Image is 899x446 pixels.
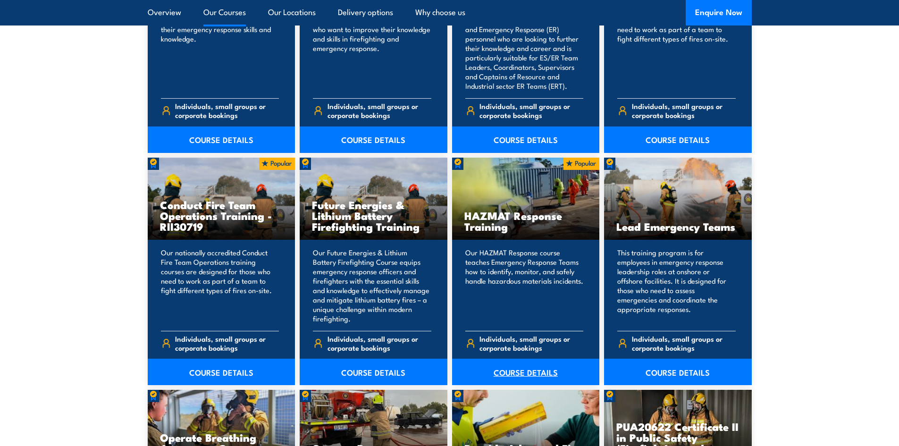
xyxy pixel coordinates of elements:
a: COURSE DETAILS [148,359,295,385]
span: Individuals, small groups or corporate bookings [479,101,583,119]
p: Our nationally accredited Conduct Fire Team Operations training courses are designed for those wh... [161,248,279,323]
h3: Conduct Fire Team Operations Training - RII30719 [160,199,283,232]
p: Our HAZMAT Response course teaches Emergency Response Teams how to identify, monitor, and safely ... [465,248,584,323]
a: COURSE DETAILS [148,126,295,153]
span: Individuals, small groups or corporate bookings [175,101,279,119]
h3: Lead Emergency Teams [616,221,739,232]
a: COURSE DETAILS [604,126,752,153]
span: Individuals, small groups or corporate bookings [632,101,736,119]
span: Individuals, small groups or corporate bookings [328,101,431,119]
span: Individuals, small groups or corporate bookings [632,334,736,352]
p: Our Future Energies & Lithium Battery Firefighting Course equips emergency response officers and ... [313,248,431,323]
a: COURSE DETAILS [452,359,600,385]
a: COURSE DETAILS [300,359,447,385]
span: Individuals, small groups or corporate bookings [328,334,431,352]
a: COURSE DETAILS [604,359,752,385]
p: This training program is for employees in emergency response leadership roles at onshore or offsh... [617,248,736,323]
a: COURSE DETAILS [452,126,600,153]
span: Individuals, small groups or corporate bookings [175,334,279,352]
h3: Future Energies & Lithium Battery Firefighting Training [312,199,435,232]
h3: HAZMAT Response Training [464,210,588,232]
a: COURSE DETAILS [300,126,447,153]
span: Individuals, small groups or corporate bookings [479,334,583,352]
